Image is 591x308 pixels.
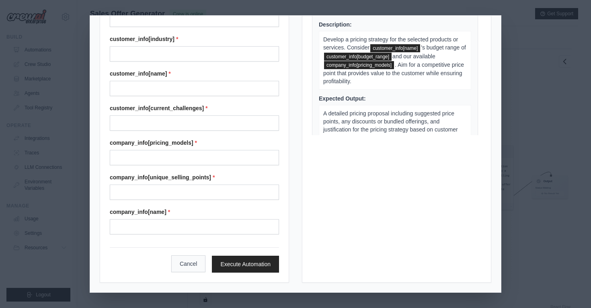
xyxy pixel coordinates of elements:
button: Cancel [171,255,206,272]
span: Expected Output: [319,95,366,102]
label: company_info[unique_selling_points] [110,173,279,181]
label: customer_info[name] [110,70,279,78]
div: Widget chat [551,269,591,308]
span: A detailed pricing proposal including suggested price points, any discounts or bundled offerings,... [323,110,458,141]
button: Execute Automation [212,256,279,273]
span: customer_info[budget_range] [324,53,392,61]
span: Develop a pricing strategy for the selected products or services. Consider [323,36,458,51]
label: company_info[pricing_models] [110,139,279,147]
label: company_info[name] [110,208,279,216]
label: customer_info[current_challenges] [110,104,279,112]
iframe: Chat Widget [551,269,591,308]
span: . Aim for a competitive price point that provides value to the customer while ensuring profitabil... [323,62,464,84]
span: company_info[pricing_models] [324,61,394,69]
span: customer_info[name] [370,44,420,52]
span: and our available [392,53,435,60]
span: 's budget range of [421,44,466,51]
